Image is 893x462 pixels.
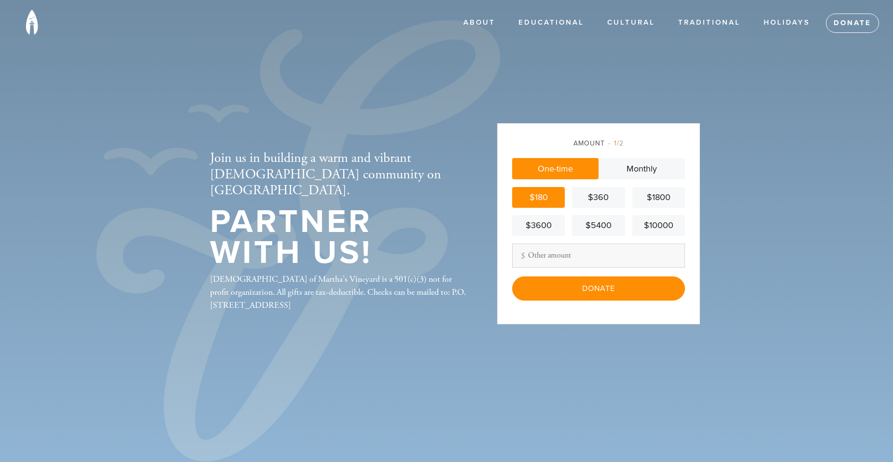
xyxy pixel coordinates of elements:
div: $360 [576,191,621,204]
h2: Join us in building a warm and vibrant [DEMOGRAPHIC_DATA] community on [GEOGRAPHIC_DATA]. [210,150,466,199]
h1: Partner with us! [210,206,466,269]
div: $10000 [636,219,681,232]
input: Other amount [512,244,685,268]
a: Cultural [600,14,662,32]
a: $10000 [632,215,685,236]
a: Traditional [671,14,748,32]
a: ABOUT [456,14,502,32]
a: Monthly [599,158,685,179]
a: Donate [826,14,879,33]
a: Holidays [756,14,817,32]
span: 1 [614,139,617,147]
div: $1800 [636,191,681,204]
a: $5400 [572,215,625,236]
a: $360 [572,187,625,208]
img: Chabad-on-the-Vineyard---Flame-ICON.png [14,5,49,40]
a: $3600 [512,215,565,236]
input: Donate [512,276,685,301]
a: $1800 [632,187,685,208]
a: One-time [512,158,599,179]
div: $3600 [516,219,561,232]
div: Amount [512,138,685,148]
span: /2 [608,139,624,147]
a: Educational [511,14,591,32]
a: $180 [512,187,565,208]
div: [DEMOGRAPHIC_DATA] of Martha's Vineyard is a 501(c)(3) not for profit organization. All gifts are... [210,273,466,312]
div: $180 [516,191,561,204]
div: $5400 [576,219,621,232]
